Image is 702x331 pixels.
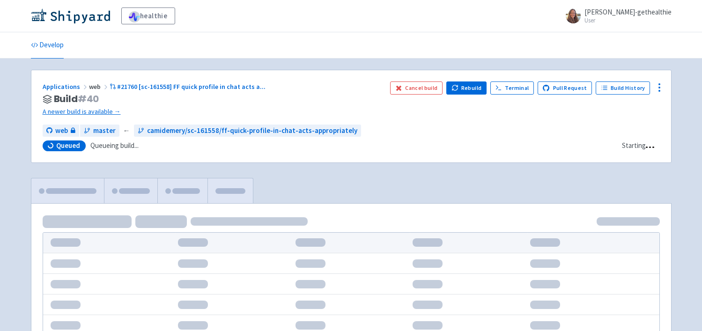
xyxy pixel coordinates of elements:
[622,140,646,151] div: Starting
[123,125,130,136] span: ←
[584,17,672,23] small: User
[596,81,650,95] a: Build History
[90,140,139,151] span: Queueing build...
[490,81,534,95] a: Terminal
[584,7,672,16] span: [PERSON_NAME]-gethealthie
[93,125,116,136] span: master
[43,82,89,91] a: Applications
[80,125,119,137] a: master
[560,8,672,23] a: [PERSON_NAME]-gethealthie User
[56,141,80,150] span: Queued
[390,81,443,95] button: Cancel build
[43,125,79,137] a: web
[31,8,110,23] img: Shipyard logo
[134,125,361,137] a: camidemery/sc-161558/ff-quick-profile-in-chat-acts-appropriately
[117,82,266,91] span: #21760 [sc-161558] FF quick profile in chat acts a ...
[54,94,99,104] span: Build
[538,81,592,95] a: Pull Request
[78,92,99,105] span: # 40
[110,82,267,91] a: #21760 [sc-161558] FF quick profile in chat acts a...
[446,81,487,95] button: Rebuild
[55,125,68,136] span: web
[89,82,110,91] span: web
[121,7,175,24] a: healthie
[43,106,383,117] a: A newer build is available →
[31,32,64,59] a: Develop
[147,125,357,136] span: camidemery/sc-161558/ff-quick-profile-in-chat-acts-appropriately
